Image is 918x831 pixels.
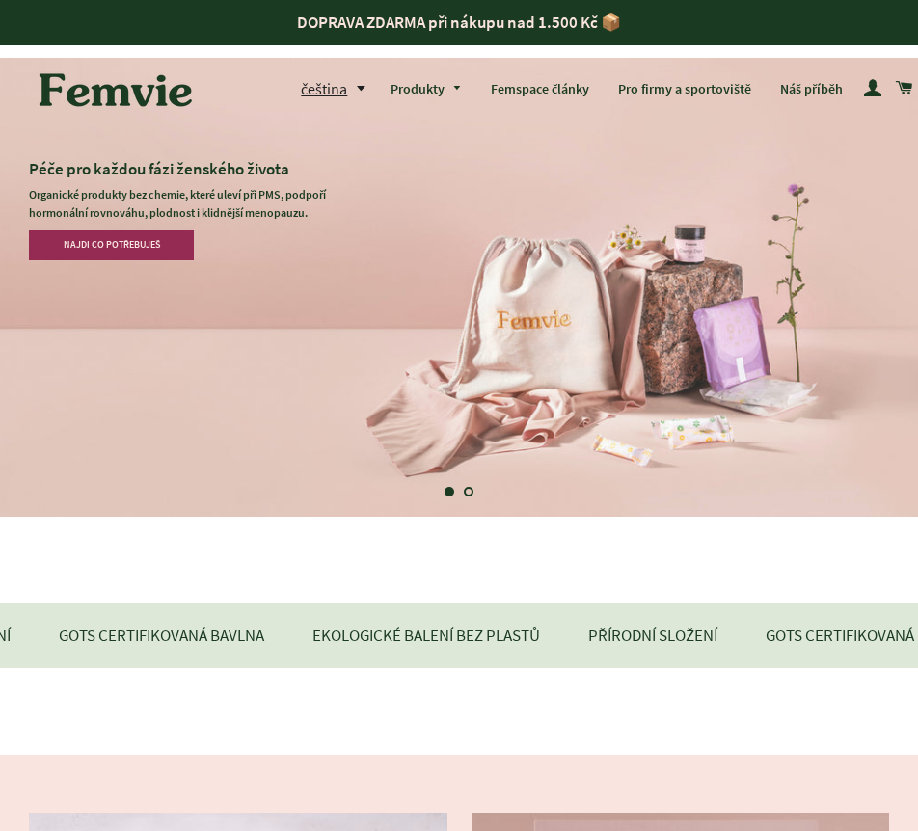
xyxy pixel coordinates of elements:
[29,186,365,223] p: Organické produkty bez chemie, které uleví při PMS, podpoří hormonální rovnováhu, plodnost i klid...
[301,76,376,102] button: čeština
[29,159,365,179] h2: Péče pro každou fázi ženského života
[29,230,194,259] a: NAJDI CO POTŘEBUJEŠ
[766,65,857,115] a: Náš příběh
[440,482,459,501] a: Posun 1, aktuální
[29,60,202,120] img: Femvie
[588,623,717,649] div: PŘÍRODNÍ SLOŽENÍ
[17,469,66,517] button: Předchozí snímek
[459,482,478,501] a: Načíst snímek 2
[376,65,476,115] a: Produkty
[854,469,903,517] button: Další snímek
[476,65,604,115] a: Femspace články
[59,623,264,649] div: GOTS CERTIFIKOVANÁ BAVLNA
[312,623,540,649] div: EKOLOGICKÉ BALENÍ BEZ PLASTŮ
[604,65,766,115] a: Pro firmy a sportoviště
